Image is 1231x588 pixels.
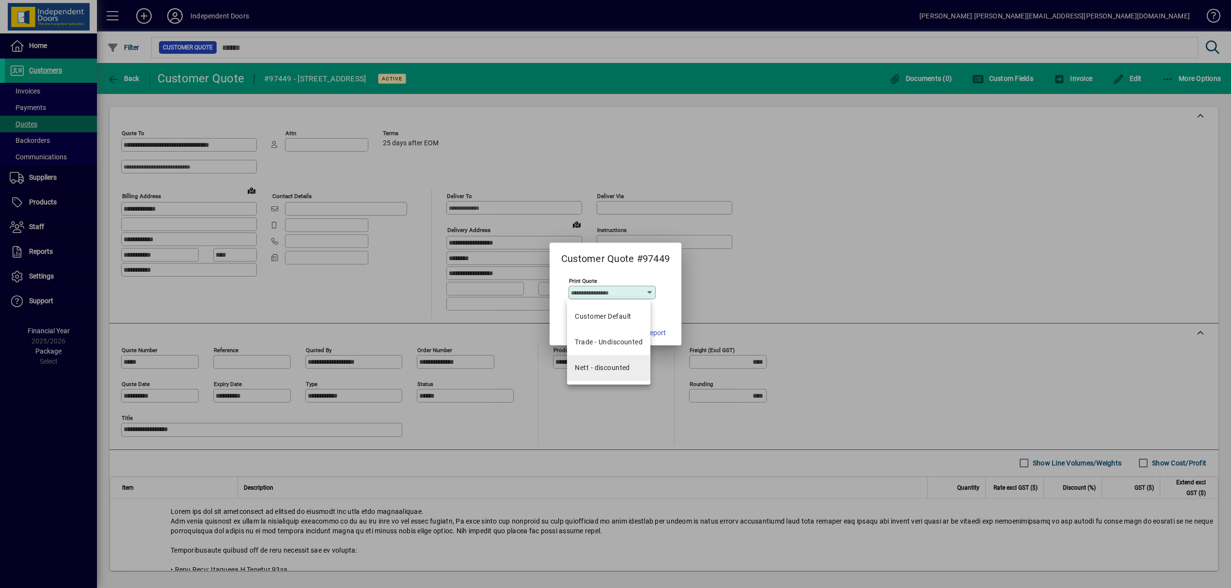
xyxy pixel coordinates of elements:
div: Trade - Undiscounted [575,337,643,347]
span: Customer Default [575,311,631,322]
mat-option: Trade - Undiscounted [567,329,650,355]
mat-label: Print Quote [569,278,597,284]
div: Nett - discounted [575,363,630,373]
mat-option: Nett - discounted [567,355,650,381]
h2: Customer Quote #97449 [550,243,681,266]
